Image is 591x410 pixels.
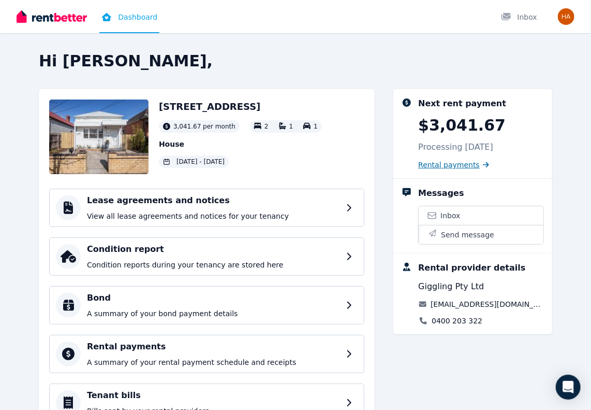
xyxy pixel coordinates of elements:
[418,187,464,200] div: Messages
[418,116,506,135] p: $3,041.67
[87,194,340,207] h4: Lease agreements and notices
[87,211,340,221] p: View all lease agreements and notices for your tenancy
[17,9,87,24] img: RentBetter
[314,123,318,130] span: 1
[441,230,494,240] span: Send message
[418,280,484,293] span: Giggling Pty Ltd
[432,316,482,326] a: 0400 203 322
[159,100,322,114] h2: [STREET_ADDRESS]
[87,341,340,353] h4: Rental payments
[87,308,340,319] p: A summary of your bond payment details
[431,299,544,309] a: [EMAIL_ADDRESS][DOMAIN_NAME]
[418,160,489,170] a: Rental payments
[418,97,506,110] div: Next rent payment
[87,292,340,304] h4: Bond
[556,375,581,400] div: Open Intercom Messenger
[558,8,574,25] img: Hamsa Farah
[87,243,340,256] h4: Condition report
[87,260,340,270] p: Condition reports during your tenancy are stored here
[419,206,543,225] a: Inbox
[39,52,552,70] h2: Hi [PERSON_NAME],
[159,139,322,149] p: House
[419,225,543,244] button: Send message
[418,160,480,170] span: Rental payments
[87,357,340,367] p: A summary of your rental payment schedule and receipts
[289,123,293,130] span: 1
[264,123,269,130] span: 2
[87,389,340,402] h4: Tenant bills
[418,262,525,274] div: Rental provider details
[440,210,460,221] span: Inbox
[49,100,149,174] img: Property Url
[173,122,235,131] span: 3,041.67 per month
[176,158,225,166] span: [DATE] - [DATE]
[501,12,537,22] div: Inbox
[418,141,493,153] p: Processing [DATE]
